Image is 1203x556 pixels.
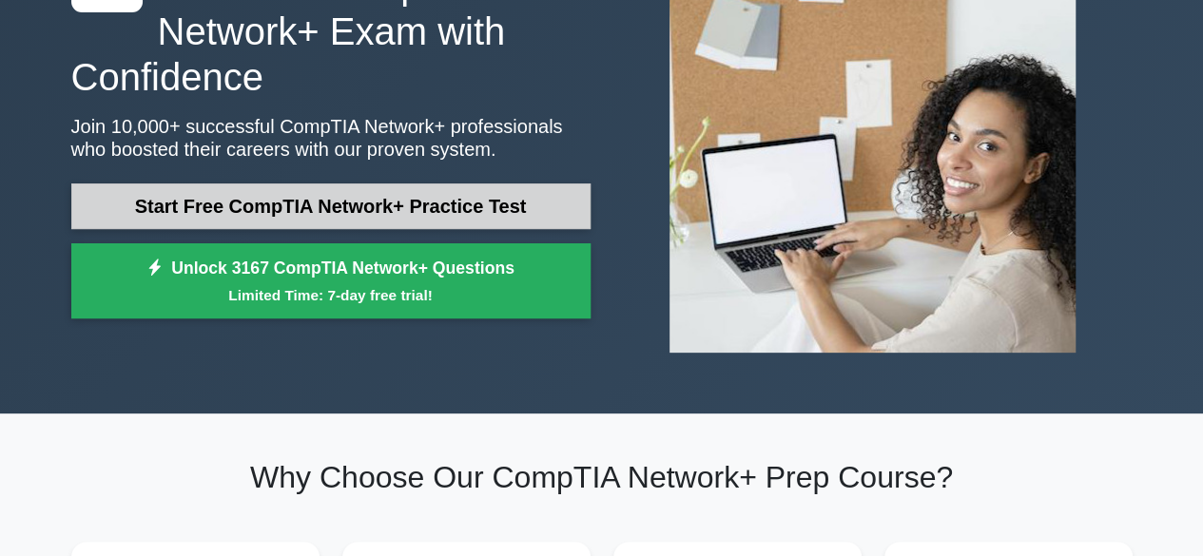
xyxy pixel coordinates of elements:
[71,115,591,161] p: Join 10,000+ successful CompTIA Network+ professionals who boosted their careers with our proven ...
[95,284,567,306] small: Limited Time: 7-day free trial!
[71,243,591,319] a: Unlock 3167 CompTIA Network+ QuestionsLimited Time: 7-day free trial!
[71,459,1133,495] h2: Why Choose Our CompTIA Network+ Prep Course?
[71,183,591,229] a: Start Free CompTIA Network+ Practice Test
